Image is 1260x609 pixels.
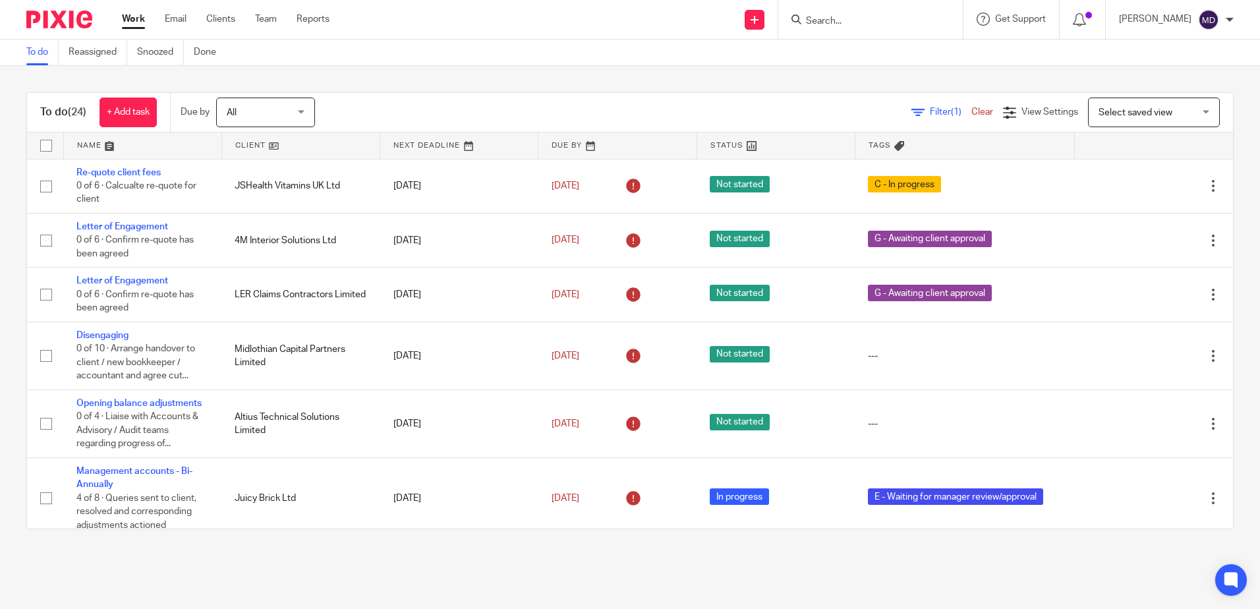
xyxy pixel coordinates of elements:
[165,13,186,26] a: Email
[380,458,538,539] td: [DATE]
[710,346,770,362] span: Not started
[76,399,202,408] a: Opening balance adjustments
[868,231,992,247] span: G - Awaiting client approval
[26,11,92,28] img: Pixie
[710,414,770,430] span: Not started
[552,290,579,299] span: [DATE]
[380,390,538,457] td: [DATE]
[552,181,579,190] span: [DATE]
[181,105,210,119] p: Due by
[1198,9,1219,30] img: svg%3E
[868,417,1061,430] div: ---
[868,176,941,192] span: C - In progress
[710,231,770,247] span: Not started
[26,40,59,65] a: To do
[995,14,1046,24] span: Get Support
[221,268,380,322] td: LER Claims Contractors Limited
[552,419,579,428] span: [DATE]
[710,488,769,505] span: In progress
[137,40,184,65] a: Snoozed
[76,168,161,177] a: Re-quote client fees
[868,488,1043,505] span: E - Waiting for manager review/approval
[868,285,992,301] span: G - Awaiting client approval
[380,322,538,390] td: [DATE]
[76,494,196,530] span: 4 of 8 · Queries sent to client, resolved and corresponding adjustments actioned
[1099,108,1172,117] span: Select saved view
[552,494,579,503] span: [DATE]
[194,40,226,65] a: Done
[221,159,380,213] td: JSHealth Vitamins UK Ltd
[380,268,538,322] td: [DATE]
[40,105,86,119] h1: To do
[221,458,380,539] td: Juicy Brick Ltd
[76,413,198,449] span: 0 of 4 · Liaise with Accounts & Advisory / Audit teams regarding progress of...
[221,322,380,390] td: Midlothian Capital Partners Limited
[930,107,971,117] span: Filter
[76,290,194,313] span: 0 of 6 · Confirm re-quote has been agreed
[868,349,1061,362] div: ---
[76,331,129,340] a: Disengaging
[221,213,380,267] td: 4M Interior Solutions Ltd
[76,222,168,231] a: Letter of Engagement
[710,285,770,301] span: Not started
[951,107,961,117] span: (1)
[76,276,168,285] a: Letter of Engagement
[380,159,538,213] td: [DATE]
[69,40,127,65] a: Reassigned
[380,213,538,267] td: [DATE]
[1119,13,1191,26] p: [PERSON_NAME]
[76,344,195,380] span: 0 of 10 · Arrange handover to client / new bookkeeper / accountant and agree cut...
[76,467,192,489] a: Management accounts - Bi-Annually
[255,13,277,26] a: Team
[227,108,237,117] span: All
[297,13,329,26] a: Reports
[76,236,194,259] span: 0 of 6 · Confirm re-quote has been agreed
[552,351,579,361] span: [DATE]
[76,181,196,204] span: 0 of 6 · Calcualte re-quote for client
[100,98,157,127] a: + Add task
[805,16,923,28] input: Search
[68,107,86,117] span: (24)
[971,107,993,117] a: Clear
[221,390,380,457] td: Altius Technical Solutions Limited
[710,176,770,192] span: Not started
[552,236,579,245] span: [DATE]
[869,142,891,149] span: Tags
[206,13,235,26] a: Clients
[122,13,145,26] a: Work
[1021,107,1078,117] span: View Settings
